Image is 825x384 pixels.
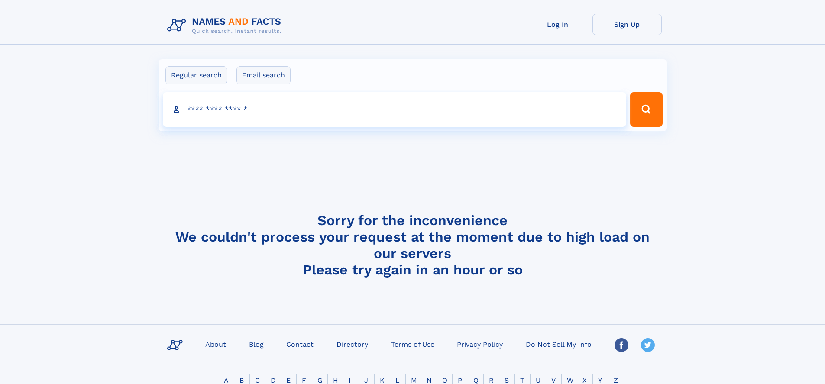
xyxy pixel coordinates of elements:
button: Search Button [630,92,662,127]
img: Facebook [615,338,628,352]
a: Terms of Use [388,338,438,350]
label: Regular search [165,66,227,84]
a: Contact [283,338,317,350]
label: Email search [236,66,291,84]
h4: Sorry for the inconvenience We couldn't process your request at the moment due to high load on ou... [164,212,662,278]
img: Twitter [641,338,655,352]
a: Sign Up [592,14,662,35]
input: search input [163,92,627,127]
img: Logo Names and Facts [164,14,288,37]
a: Log In [523,14,592,35]
a: Blog [246,338,267,350]
a: Do Not Sell My Info [522,338,595,350]
a: Directory [333,338,372,350]
a: Privacy Policy [453,338,506,350]
a: About [202,338,230,350]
